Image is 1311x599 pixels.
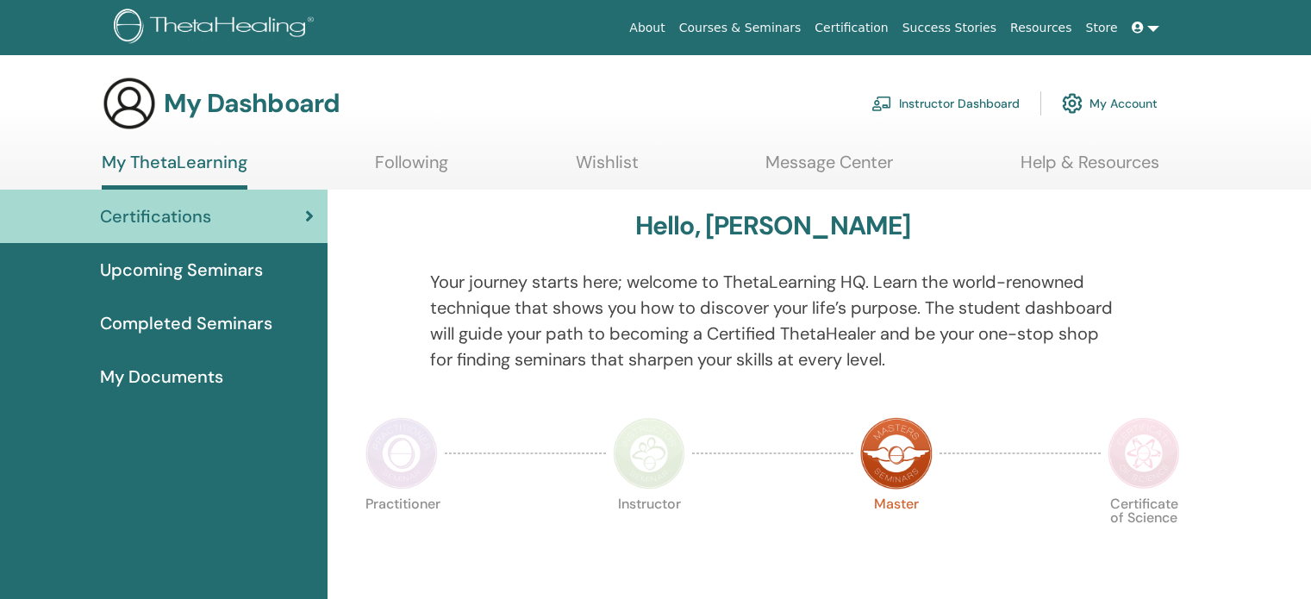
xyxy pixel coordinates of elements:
a: Store [1079,12,1125,44]
img: Practitioner [365,417,438,490]
p: Master [860,497,933,570]
p: Practitioner [365,497,438,570]
h3: My Dashboard [164,88,340,119]
a: Courses & Seminars [672,12,808,44]
img: chalkboard-teacher.svg [871,96,892,111]
img: Master [860,417,933,490]
a: Wishlist [576,152,639,185]
a: Help & Resources [1021,152,1159,185]
a: Resources [1003,12,1079,44]
a: Following [375,152,448,185]
a: Certification [808,12,895,44]
span: Upcoming Seminars [100,257,263,283]
span: Completed Seminars [100,310,272,336]
img: Certificate of Science [1108,417,1180,490]
a: Success Stories [896,12,1003,44]
a: My ThetaLearning [102,152,247,190]
h3: Hello, [PERSON_NAME] [635,210,911,241]
p: Instructor [613,497,685,570]
span: Certifications [100,203,211,229]
img: generic-user-icon.jpg [102,76,157,131]
span: My Documents [100,364,223,390]
p: Your journey starts here; welcome to ThetaLearning HQ. Learn the world-renowned technique that sh... [430,269,1116,372]
a: My Account [1062,84,1158,122]
img: logo.png [114,9,320,47]
p: Certificate of Science [1108,497,1180,570]
a: About [622,12,671,44]
a: Instructor Dashboard [871,84,1020,122]
a: Message Center [765,152,893,185]
img: cog.svg [1062,89,1083,118]
img: Instructor [613,417,685,490]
